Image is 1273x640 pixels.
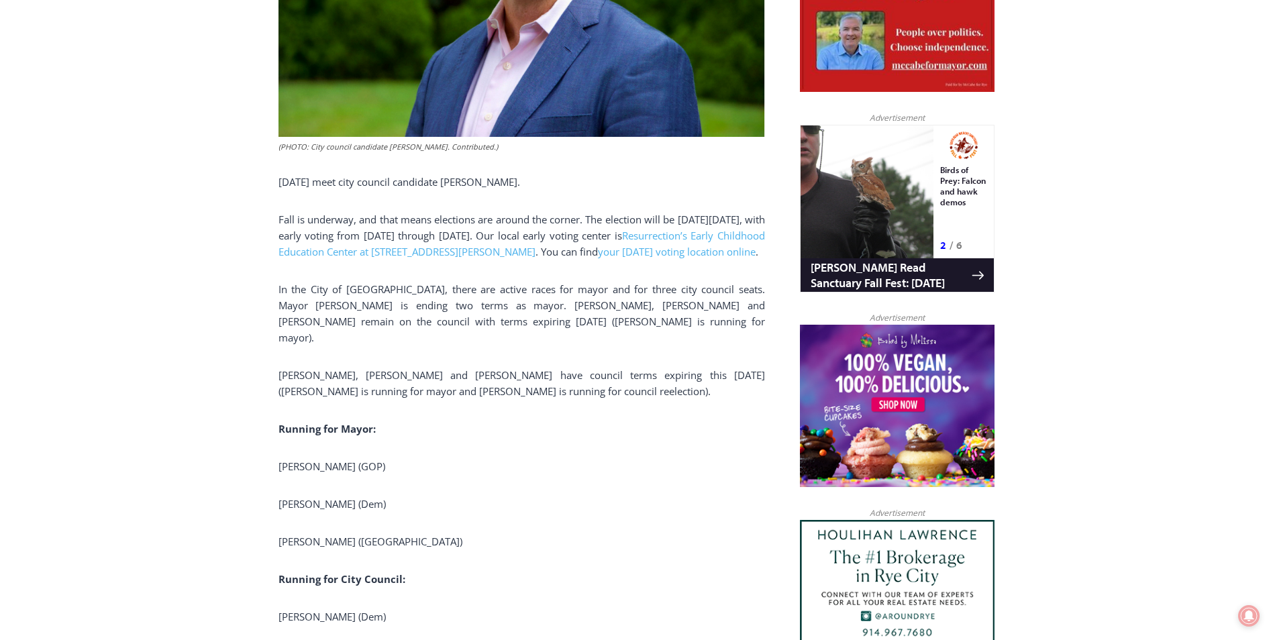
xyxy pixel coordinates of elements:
div: / [150,113,153,127]
span: [PERSON_NAME] (Dem) [278,610,386,623]
span: [PERSON_NAME] ([GEOGRAPHIC_DATA]) [278,535,462,548]
span: [PERSON_NAME] (Dem) [278,497,386,511]
span: . [756,245,758,258]
a: your [DATE] voting location online [598,245,756,258]
span: Advertisement [856,506,938,519]
em: (PHOTO: City council candidate [PERSON_NAME]. Contributed.) [278,142,498,152]
span: Intern @ [DOMAIN_NAME] [351,134,622,164]
span: [PERSON_NAME], [PERSON_NAME] and [PERSON_NAME] have council terms expiring this [DATE] ([PERSON_N... [278,368,765,398]
span: Advertisement [856,311,938,324]
div: Birds of Prey: Falcon and hawk demos [140,40,187,110]
h4: [PERSON_NAME] Read Sanctuary Fall Fest: [DATE] [11,135,172,166]
div: "[PERSON_NAME] and I covered the [DATE] Parade, which was a really eye opening experience as I ha... [339,1,634,130]
a: Intern @ [DOMAIN_NAME] [323,130,650,167]
div: 2 [140,113,146,127]
div: 6 [156,113,162,127]
span: [DATE] meet city council candidate [PERSON_NAME]. [278,175,520,189]
span: [PERSON_NAME] (GOP) [278,460,385,473]
img: Baked by Melissa [800,325,995,487]
span: . You can find [536,245,598,258]
b: Running for City Council: [278,572,405,586]
b: Running for Mayor: [278,422,376,435]
span: Advertisement [856,111,938,124]
span: In the City of [GEOGRAPHIC_DATA], there are active races for mayor and for three city council sea... [278,282,765,344]
span: Fall is underway, and that means elections are around the corner. The election will be [DATE][DAT... [278,213,765,242]
a: [PERSON_NAME] Read Sanctuary Fall Fest: [DATE] [1,134,194,167]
